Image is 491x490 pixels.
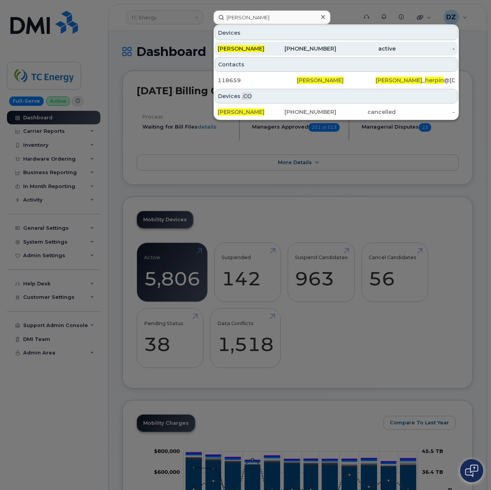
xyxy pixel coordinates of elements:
[376,76,455,84] div: _ @[DOMAIN_NAME]
[277,45,337,53] div: [PHONE_NUMBER]
[218,109,264,115] span: [PERSON_NAME]
[215,42,458,56] a: [PERSON_NAME][PHONE_NUMBER]active-
[396,108,455,116] div: -
[215,105,458,119] a: [PERSON_NAME][PHONE_NUMBER]cancelled-
[336,45,396,53] div: active
[376,77,422,84] span: [PERSON_NAME]
[277,108,337,116] div: [PHONE_NUMBER]
[215,89,458,103] div: Devices
[297,77,344,84] span: [PERSON_NAME]
[425,77,444,84] span: herpin
[242,92,252,100] span: .CO
[215,73,458,87] a: 118659[PERSON_NAME][PERSON_NAME]_herpin@[DOMAIN_NAME]
[396,45,455,53] div: -
[218,45,264,52] span: [PERSON_NAME]
[336,108,396,116] div: cancelled
[215,25,458,40] div: Devices
[215,57,458,72] div: Contacts
[218,76,297,84] div: 118659
[465,465,478,477] img: Open chat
